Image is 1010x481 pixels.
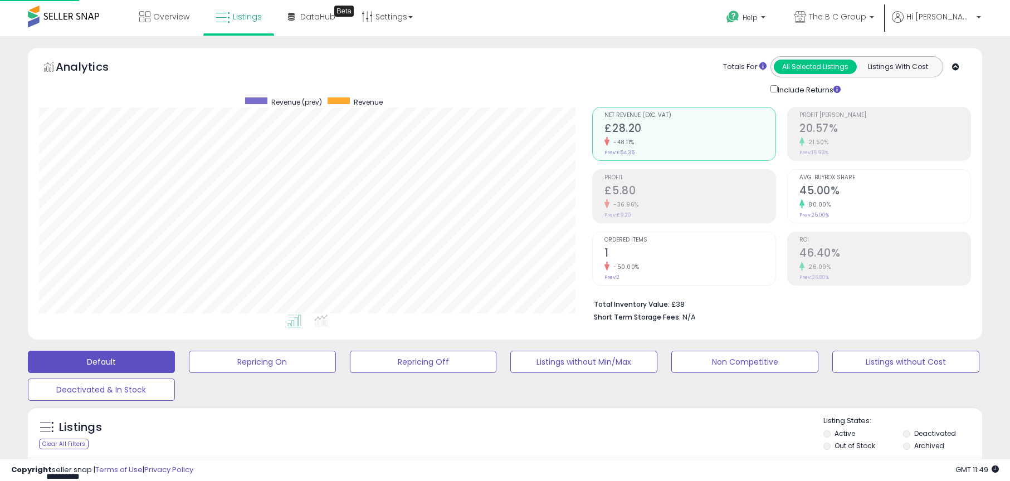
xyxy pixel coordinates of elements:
h2: 45.00% [799,184,970,199]
button: Deactivated & In Stock [28,379,175,401]
label: Archived [914,441,944,450]
a: Terms of Use [95,464,143,475]
span: Revenue [354,97,383,107]
small: 21.50% [804,138,828,146]
small: -50.00% [609,263,640,271]
h2: £5.80 [604,184,775,199]
li: £38 [594,297,963,310]
small: -36.96% [609,200,639,209]
h5: Analytics [56,59,130,77]
div: Totals For [723,62,767,72]
small: -48.11% [609,138,635,146]
span: Overview [153,11,189,22]
small: Prev: £9.20 [604,212,631,218]
small: Prev: £54.35 [604,149,635,156]
span: Listings [233,11,262,22]
span: The B C Group [809,11,866,22]
button: Non Competitive [671,351,818,373]
label: Out of Stock [835,441,875,450]
p: Listing States: [823,416,982,426]
b: Total Inventory Value: [594,300,670,309]
a: Privacy Policy [144,464,193,475]
a: Help [718,2,777,36]
button: All Selected Listings [774,60,857,74]
small: 26.09% [804,263,831,271]
button: Listings without Cost [832,351,979,373]
button: Default [28,351,175,373]
span: Profit [604,175,775,181]
span: Revenue (prev) [271,97,322,107]
div: Include Returns [762,83,854,96]
i: Get Help [726,10,740,24]
label: Deactivated [914,429,956,438]
strong: Copyright [11,464,52,475]
span: ROI [799,237,970,243]
button: Repricing On [189,351,336,373]
span: Avg. Buybox Share [799,175,970,181]
small: 80.00% [804,200,831,209]
span: Hi [PERSON_NAME] [906,11,973,22]
h5: Listings [59,420,102,435]
span: Net Revenue (Exc. VAT) [604,112,775,119]
h2: 20.57% [799,122,970,137]
span: Ordered Items [604,237,775,243]
small: Prev: 36.80% [799,274,829,281]
button: Listings without Min/Max [510,351,657,373]
a: Hi [PERSON_NAME] [892,11,981,36]
span: Help [743,13,758,22]
b: Short Term Storage Fees: [594,312,681,322]
h2: 46.40% [799,247,970,262]
span: DataHub [300,11,335,22]
h2: 1 [604,247,775,262]
div: seller snap | | [11,465,193,475]
small: Prev: 2 [604,274,619,281]
button: Listings With Cost [856,60,939,74]
span: Profit [PERSON_NAME] [799,112,970,119]
div: Tooltip anchor [334,6,354,17]
div: Clear All Filters [39,439,89,449]
small: Prev: 16.93% [799,149,828,156]
small: Prev: 25.00% [799,212,829,218]
label: Active [835,429,855,438]
span: N/A [682,312,696,322]
span: 2025-08-18 11:49 GMT [955,464,999,475]
h2: £28.20 [604,122,775,137]
button: Repricing Off [350,351,497,373]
